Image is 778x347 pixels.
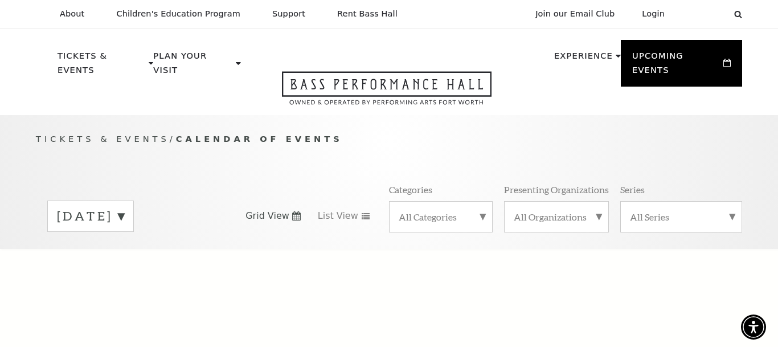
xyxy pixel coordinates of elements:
[741,315,766,340] div: Accessibility Menu
[318,210,358,222] span: List View
[176,134,343,144] span: Calendar of Events
[389,183,432,195] p: Categories
[116,9,240,19] p: Children's Education Program
[153,49,233,84] p: Plan Your Visit
[60,9,84,19] p: About
[337,9,398,19] p: Rent Bass Hall
[36,132,742,146] p: /
[632,49,720,84] p: Upcoming Events
[504,183,609,195] p: Presenting Organizations
[245,210,289,222] span: Grid View
[36,134,170,144] span: Tickets & Events
[272,9,305,19] p: Support
[554,49,613,70] p: Experience
[683,9,723,19] select: Select:
[57,207,124,225] label: [DATE]
[620,183,645,195] p: Series
[514,211,599,223] label: All Organizations
[399,211,483,223] label: All Categories
[241,71,533,115] a: Open this option
[630,211,732,223] label: All Series
[58,49,146,84] p: Tickets & Events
